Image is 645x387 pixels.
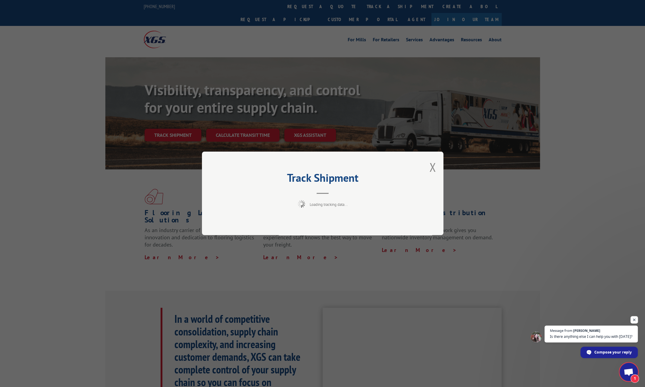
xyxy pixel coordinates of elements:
[232,174,413,185] h2: Track Shipment
[620,363,638,381] div: Open chat
[631,374,639,383] span: 1
[310,202,348,207] span: Loading tracking data...
[594,347,632,357] span: Compose your reply
[298,200,305,208] img: xgs-loading
[573,329,600,332] span: [PERSON_NAME]
[550,334,632,339] span: Is there anything else I can help you with [DATE]?
[429,159,436,175] button: Close modal
[550,329,572,332] span: Message from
